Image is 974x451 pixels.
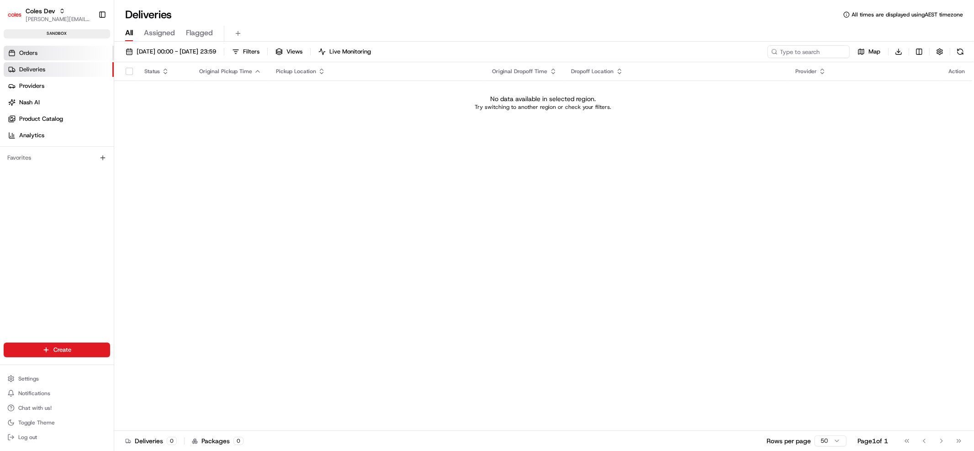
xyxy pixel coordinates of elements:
[492,68,548,75] span: Original Dropoff Time
[4,112,114,126] a: Product Catalog
[4,402,110,414] button: Chat with us!
[852,11,963,18] span: All times are displayed using AEST timezone
[4,416,110,429] button: Toggle Theme
[31,96,116,103] div: We're available if you need us!
[53,346,71,354] span: Create
[9,87,26,103] img: 1736555255976-a54dd68f-1ca7-489b-9aae-adbdc363a1c4
[271,45,307,58] button: Views
[186,27,213,38] span: Flagged
[192,436,243,446] div: Packages
[125,27,133,38] span: All
[329,48,371,56] span: Live Monitoring
[91,155,111,161] span: Pylon
[26,6,55,16] button: Coles Dev
[4,431,110,444] button: Log out
[18,390,50,397] span: Notifications
[4,62,114,77] a: Deliveries
[199,68,252,75] span: Original Pickup Time
[4,150,110,165] div: Favorites
[768,45,850,58] input: Type to search
[4,95,114,110] a: Nash AI
[4,29,110,38] div: sandbox
[4,387,110,400] button: Notifications
[491,94,596,103] p: No data available in selected region.
[86,132,147,141] span: API Documentation
[18,132,70,141] span: Knowledge Base
[122,45,220,58] button: [DATE] 00:00 - [DATE] 23:59
[26,16,91,23] button: [PERSON_NAME][EMAIL_ADDRESS][DOMAIN_NAME]
[18,434,37,441] span: Log out
[314,45,375,58] button: Live Monitoring
[24,59,151,68] input: Clear
[155,90,166,101] button: Start new chat
[276,68,316,75] span: Pickup Location
[4,372,110,385] button: Settings
[18,375,39,382] span: Settings
[19,115,63,123] span: Product Catalog
[243,48,259,56] span: Filters
[4,79,114,93] a: Providers
[954,45,967,58] button: Refresh
[144,27,175,38] span: Assigned
[572,68,614,75] span: Dropoff Location
[233,437,243,445] div: 0
[7,7,22,22] img: Coles Dev
[853,45,884,58] button: Map
[19,65,45,74] span: Deliveries
[795,68,817,75] span: Provider
[228,45,264,58] button: Filters
[868,48,880,56] span: Map
[125,7,172,22] h1: Deliveries
[18,404,52,412] span: Chat with us!
[31,87,150,96] div: Start new chat
[77,133,85,140] div: 💻
[5,129,74,145] a: 📗Knowledge Base
[4,4,95,26] button: Coles DevColes Dev[PERSON_NAME][EMAIL_ADDRESS][DOMAIN_NAME]
[9,9,27,27] img: Nash
[948,68,965,75] div: Action
[4,343,110,357] button: Create
[286,48,302,56] span: Views
[4,128,114,143] a: Analytics
[64,154,111,161] a: Powered byPylon
[858,436,888,446] div: Page 1 of 1
[74,129,150,145] a: 💻API Documentation
[167,437,177,445] div: 0
[18,419,55,426] span: Toggle Theme
[144,68,160,75] span: Status
[9,36,166,51] p: Welcome 👋
[767,436,811,446] p: Rows per page
[19,98,40,107] span: Nash AI
[19,82,44,90] span: Providers
[475,103,612,111] p: Try switching to another region or check your filters.
[19,131,44,140] span: Analytics
[137,48,216,56] span: [DATE] 00:00 - [DATE] 23:59
[4,46,114,60] a: Orders
[125,436,177,446] div: Deliveries
[19,49,37,57] span: Orders
[9,133,16,140] div: 📗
